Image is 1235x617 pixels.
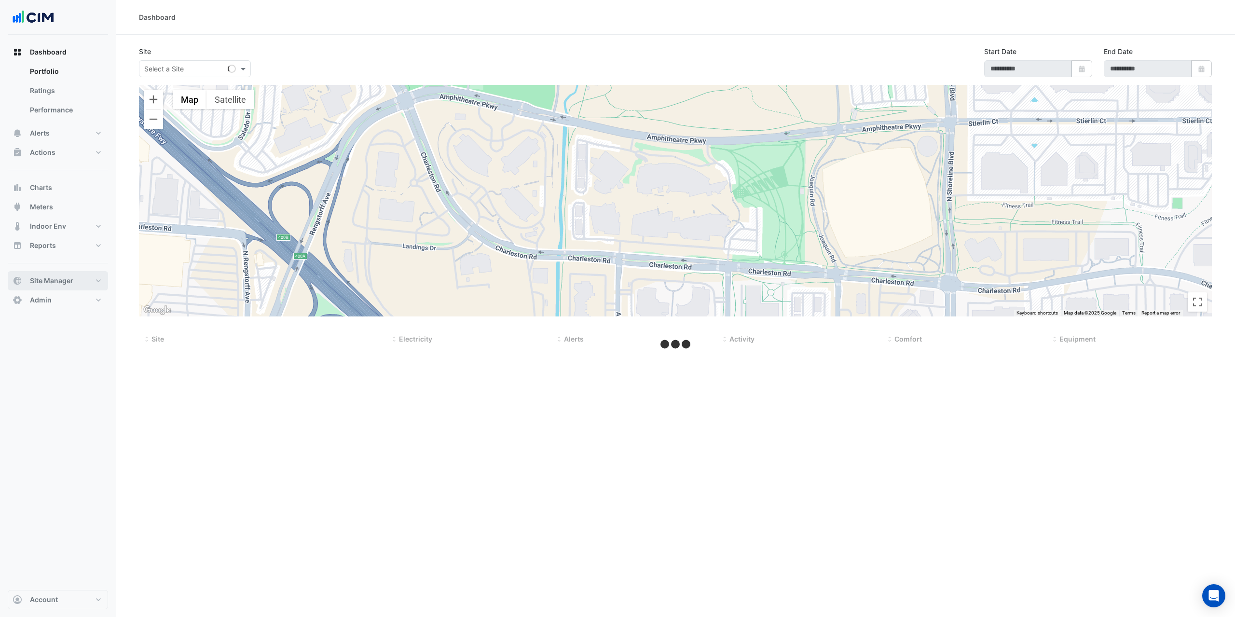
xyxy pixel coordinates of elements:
label: End Date [1104,46,1133,56]
img: Google [141,304,173,316]
span: Alerts [564,335,584,343]
app-icon: Reports [13,241,22,250]
span: Alerts [30,128,50,138]
button: Zoom in [144,90,163,109]
button: Indoor Env [8,217,108,236]
a: Ratings [22,81,108,100]
app-icon: Actions [13,148,22,157]
span: Charts [30,183,52,192]
button: Keyboard shortcuts [1016,310,1058,316]
app-icon: Indoor Env [13,221,22,231]
span: Actions [30,148,55,157]
app-icon: Admin [13,295,22,305]
span: Equipment [1059,335,1096,343]
app-icon: Meters [13,202,22,212]
span: Dashboard [30,47,67,57]
button: Charts [8,178,108,197]
app-icon: Dashboard [13,47,22,57]
button: Dashboard [8,42,108,62]
app-icon: Site Manager [13,276,22,286]
button: Show street map [173,90,206,109]
button: Alerts [8,123,108,143]
button: Zoom out [144,110,163,129]
label: Site [139,46,151,56]
span: Account [30,595,58,604]
app-icon: Alerts [13,128,22,138]
button: Site Manager [8,271,108,290]
span: Indoor Env [30,221,66,231]
div: Dashboard [139,12,176,22]
a: Portfolio [22,62,108,81]
button: Admin [8,290,108,310]
a: Open this area in Google Maps (opens a new window) [141,304,173,316]
span: Reports [30,241,56,250]
button: Show satellite imagery [206,90,254,109]
a: Terms [1122,310,1136,315]
span: Admin [30,295,52,305]
label: Start Date [984,46,1016,56]
a: Performance [22,100,108,120]
app-icon: Charts [13,183,22,192]
span: Map data ©2025 Google [1064,310,1116,315]
div: Dashboard [8,62,108,123]
a: Report a map error [1141,310,1180,315]
span: Electricity [399,335,432,343]
span: Site [151,335,164,343]
button: Account [8,590,108,609]
span: Activity [729,335,755,343]
button: Reports [8,236,108,255]
button: Toggle fullscreen view [1188,292,1207,312]
span: Site Manager [30,276,73,286]
button: Meters [8,197,108,217]
span: Comfort [894,335,922,343]
img: Company Logo [12,8,55,27]
div: Open Intercom Messenger [1202,584,1225,607]
button: Actions [8,143,108,162]
span: Meters [30,202,53,212]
